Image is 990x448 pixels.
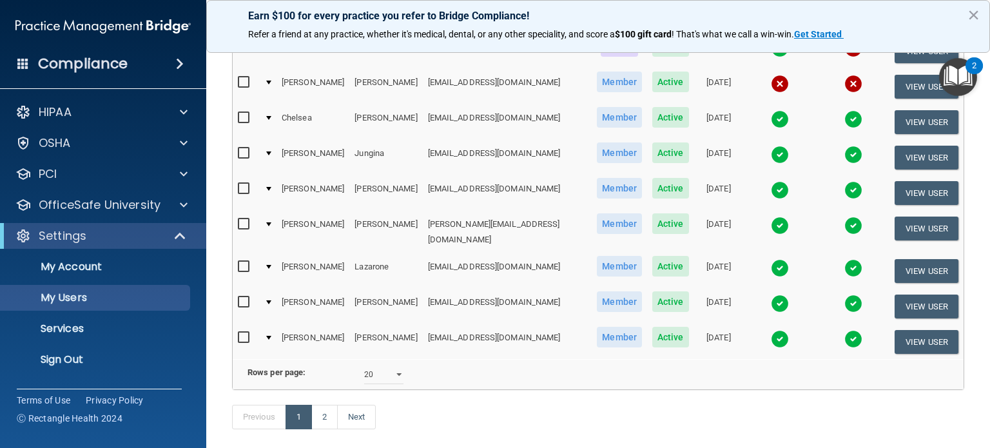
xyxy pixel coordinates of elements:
span: Active [652,72,689,92]
td: [PERSON_NAME] [277,253,349,289]
p: PCI [39,166,57,182]
span: Ⓒ Rectangle Health 2024 [17,412,122,425]
button: View User [895,217,958,240]
img: tick.e7d51cea.svg [844,330,862,348]
td: Lazarone [349,253,422,289]
td: [EMAIL_ADDRESS][DOMAIN_NAME] [423,69,592,104]
p: Settings [39,228,86,244]
img: tick.e7d51cea.svg [771,146,789,164]
td: [DATE] [694,289,743,324]
td: [DATE] [694,253,743,289]
a: Get Started [794,29,844,39]
td: [EMAIL_ADDRESS][DOMAIN_NAME] [423,104,592,140]
td: [PERSON_NAME] [277,289,349,324]
img: tick.e7d51cea.svg [771,295,789,313]
a: Terms of Use [17,394,70,407]
td: [PERSON_NAME] [349,211,422,253]
td: [DATE] [694,211,743,253]
td: [DATE] [694,175,743,211]
span: Member [597,142,642,163]
strong: Get Started [794,29,842,39]
a: OSHA [15,135,188,151]
img: tick.e7d51cea.svg [771,110,789,128]
td: [DATE] [694,324,743,359]
button: View User [895,110,958,134]
a: 2 [311,405,338,429]
a: PCI [15,166,188,182]
span: Active [652,142,689,163]
p: My Account [8,260,184,273]
button: View User [895,330,958,354]
td: [PERSON_NAME] [277,324,349,359]
span: Member [597,256,642,277]
span: Active [652,213,689,234]
td: [EMAIL_ADDRESS][DOMAIN_NAME] [423,289,592,324]
td: [PERSON_NAME] [349,69,422,104]
a: 1 [286,405,312,429]
p: HIPAA [39,104,72,120]
img: tick.e7d51cea.svg [844,146,862,164]
img: tick.e7d51cea.svg [844,217,862,235]
td: [PERSON_NAME] [277,140,349,175]
span: Member [597,291,642,312]
div: 2 [972,66,976,83]
span: Member [597,327,642,347]
span: Active [652,327,689,347]
td: [PERSON_NAME] [277,175,349,211]
img: tick.e7d51cea.svg [844,259,862,277]
span: Member [597,72,642,92]
img: cross.ca9f0e7f.svg [844,75,862,93]
span: Refer a friend at any practice, whether it's medical, dental, or any other speciality, and score a [248,29,615,39]
img: tick.e7d51cea.svg [771,181,789,199]
td: Jungina [349,140,422,175]
td: [EMAIL_ADDRESS][DOMAIN_NAME] [423,253,592,289]
span: Active [652,291,689,312]
a: Previous [232,405,286,429]
td: Chelsea [277,104,349,140]
img: PMB logo [15,14,191,39]
img: tick.e7d51cea.svg [844,295,862,313]
img: tick.e7d51cea.svg [844,181,862,199]
button: Close [967,5,980,25]
span: Member [597,178,642,199]
button: View User [895,259,958,283]
td: [DATE] [694,69,743,104]
td: [DATE] [694,140,743,175]
td: [PERSON_NAME] [349,175,422,211]
button: Open Resource Center, 2 new notifications [939,58,977,96]
td: [PERSON_NAME] [349,324,422,359]
p: Earn $100 for every practice you refer to Bridge Compliance! [248,10,948,22]
td: [PERSON_NAME] [349,289,422,324]
span: Active [652,178,689,199]
button: View User [895,146,958,170]
td: [DATE] [694,104,743,140]
a: Settings [15,228,187,244]
b: Rows per page: [247,367,306,377]
img: tick.e7d51cea.svg [771,217,789,235]
td: [EMAIL_ADDRESS][DOMAIN_NAME] [423,175,592,211]
p: OfficeSafe University [39,197,160,213]
span: Member [597,213,642,234]
p: OSHA [39,135,71,151]
p: Sign Out [8,353,184,366]
button: View User [895,295,958,318]
img: cross.ca9f0e7f.svg [771,75,789,93]
img: tick.e7d51cea.svg [771,259,789,277]
td: [EMAIL_ADDRESS][DOMAIN_NAME] [423,140,592,175]
a: Privacy Policy [86,394,144,407]
a: HIPAA [15,104,188,120]
a: Next [337,405,376,429]
td: [EMAIL_ADDRESS][DOMAIN_NAME] [423,324,592,359]
span: Active [652,256,689,277]
img: tick.e7d51cea.svg [771,330,789,348]
span: ! That's what we call a win-win. [672,29,794,39]
a: OfficeSafe University [15,197,188,213]
td: [PERSON_NAME] [277,69,349,104]
td: [PERSON_NAME] [349,104,422,140]
button: View User [895,181,958,205]
h4: Compliance [38,55,128,73]
p: My Users [8,291,184,304]
img: tick.e7d51cea.svg [844,110,862,128]
strong: $100 gift card [615,29,672,39]
span: Member [597,107,642,128]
